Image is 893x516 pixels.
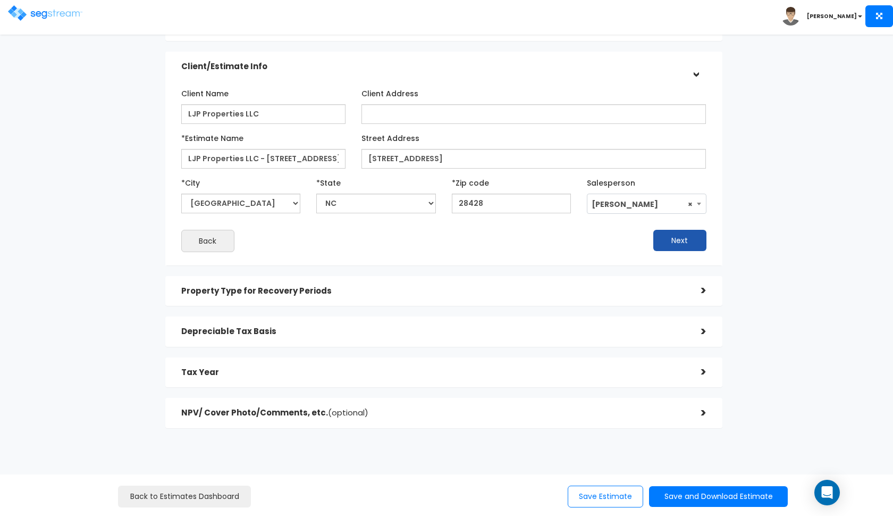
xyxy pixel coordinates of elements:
[587,194,706,214] span: Zack Driscoll
[781,7,800,26] img: avatar.png
[653,230,706,251] button: Next
[181,368,685,377] h5: Tax Year
[181,85,229,99] label: Client Name
[181,287,685,296] h5: Property Type for Recovery Periods
[587,174,635,188] label: Salesperson
[181,327,685,336] h5: Depreciable Tax Basis
[361,129,419,144] label: Street Address
[181,129,243,144] label: *Estimate Name
[688,194,693,214] span: ×
[316,174,341,188] label: *State
[452,174,489,188] label: *Zip code
[587,194,706,214] span: Zack Driscoll
[685,364,706,380] div: >
[361,85,418,99] label: Client Address
[181,230,234,252] button: Back
[814,480,840,505] div: Open Intercom Messenger
[687,56,704,78] div: >
[685,323,706,340] div: >
[181,174,200,188] label: *City
[568,486,643,507] button: Save Estimate
[118,486,251,507] a: Back to Estimates Dashboard
[181,409,685,418] h5: NPV/ Cover Photo/Comments, etc.
[8,5,82,21] img: logo.png
[807,12,857,20] b: [PERSON_NAME]
[685,405,706,421] div: >
[328,407,368,418] span: (optional)
[649,486,788,507] button: Save and Download Estimate
[685,282,706,299] div: >
[181,62,685,71] h5: Client/Estimate Info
